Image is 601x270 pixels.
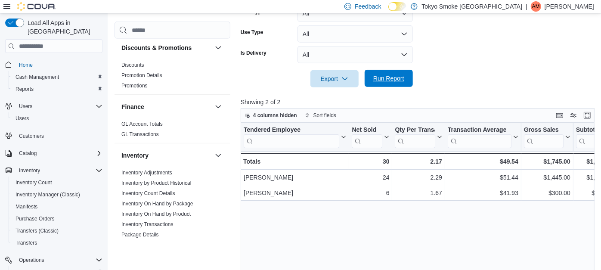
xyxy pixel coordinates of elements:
[15,165,102,176] span: Inventory
[15,86,34,93] span: Reports
[9,225,106,237] button: Transfers (Classic)
[241,50,266,56] label: Is Delivery
[121,131,159,138] span: GL Transactions
[12,226,62,236] a: Transfers (Classic)
[2,147,106,159] button: Catalog
[121,43,192,52] h3: Discounts & Promotions
[9,112,106,124] button: Users
[12,84,37,94] a: Reports
[422,1,523,12] p: Tokyo Smoke [GEOGRAPHIC_DATA]
[352,156,389,167] div: 30
[121,221,173,228] span: Inventory Transactions
[121,82,148,89] span: Promotions
[582,110,592,121] button: Enter fullscreen
[121,121,163,127] a: GL Account Totals
[395,156,442,167] div: 2.17
[12,189,84,200] a: Inventory Manager (Classic)
[448,126,518,148] button: Transaction Average
[24,19,102,36] span: Load All Apps in [GEOGRAPHIC_DATA]
[244,173,346,183] div: [PERSON_NAME]
[448,156,518,167] div: $49.54
[545,1,594,12] p: [PERSON_NAME]
[121,201,193,207] a: Inventory On Hand by Package
[115,119,230,143] div: Finance
[352,173,389,183] div: 24
[297,5,413,22] button: All
[2,58,106,71] button: Home
[15,59,102,70] span: Home
[448,126,511,134] div: Transaction Average
[15,179,52,186] span: Inventory Count
[121,83,148,89] a: Promotions
[121,72,162,79] span: Promotion Details
[244,126,339,134] div: Tendered Employee
[12,177,102,188] span: Inventory Count
[316,70,353,87] span: Export
[244,126,346,148] button: Tendered Employee
[19,150,37,157] span: Catalog
[9,237,106,249] button: Transfers
[15,74,59,81] span: Cash Management
[12,214,102,224] span: Purchase Orders
[524,126,564,148] div: Gross Sales
[241,98,598,106] p: Showing 2 of 2
[9,177,106,189] button: Inventory Count
[15,203,37,210] span: Manifests
[532,1,540,12] span: AM
[352,126,382,148] div: Net Sold
[15,165,43,176] button: Inventory
[12,72,102,82] span: Cash Management
[395,126,442,148] button: Qty Per Transaction
[12,113,102,124] span: Users
[352,126,382,134] div: Net Sold
[15,101,36,112] button: Users
[121,180,192,186] a: Inventory by Product Historical
[395,126,435,148] div: Qty Per Transaction
[448,188,518,199] div: $41.93
[15,60,36,70] a: Home
[121,170,172,176] a: Inventory Adjustments
[524,156,570,167] div: $1,745.00
[524,173,570,183] div: $1,445.00
[355,2,381,11] span: Feedback
[15,255,102,265] span: Operations
[395,188,442,199] div: 1.67
[12,189,102,200] span: Inventory Manager (Classic)
[9,189,106,201] button: Inventory Manager (Classic)
[15,131,47,141] a: Customers
[244,188,346,199] div: [PERSON_NAME]
[313,112,336,119] span: Sort fields
[121,190,175,197] span: Inventory Count Details
[19,257,44,264] span: Operations
[243,156,346,167] div: Totals
[121,102,211,111] button: Finance
[568,110,579,121] button: Display options
[448,173,518,183] div: $51.44
[2,164,106,177] button: Inventory
[121,43,211,52] button: Discounts & Promotions
[12,226,102,236] span: Transfers (Classic)
[373,74,404,83] span: Run Report
[213,102,223,112] button: Finance
[12,177,56,188] a: Inventory Count
[352,126,389,148] button: Net Sold
[213,150,223,161] button: Inventory
[19,167,40,174] span: Inventory
[121,169,172,176] span: Inventory Adjustments
[388,2,406,11] input: Dark Mode
[253,112,297,119] span: 4 columns hidden
[301,110,340,121] button: Sort fields
[448,126,511,148] div: Transaction Average
[121,102,144,111] h3: Finance
[2,130,106,142] button: Customers
[352,188,389,199] div: 6
[9,213,106,225] button: Purchase Orders
[241,110,300,121] button: 4 columns hidden
[121,72,162,78] a: Promotion Details
[297,25,413,43] button: All
[15,239,37,246] span: Transfers
[12,214,58,224] a: Purchase Orders
[15,101,102,112] span: Users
